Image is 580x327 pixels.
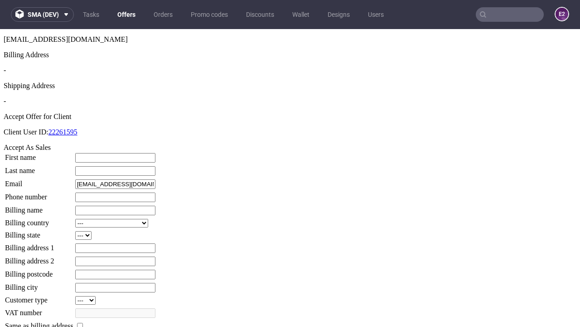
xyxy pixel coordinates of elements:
[4,99,576,107] p: Client User ID:
[5,253,74,264] td: Billing city
[287,7,315,22] a: Wallet
[362,7,389,22] a: Users
[4,84,576,92] div: Accept Offer for Client
[4,22,576,30] div: Billing Address
[241,7,280,22] a: Discounts
[28,11,59,18] span: sma (dev)
[5,150,74,160] td: Email
[5,202,74,211] td: Billing state
[77,7,105,22] a: Tasks
[4,53,576,61] div: Shipping Address
[148,7,178,22] a: Orders
[322,7,355,22] a: Designs
[4,37,6,45] span: -
[5,137,74,147] td: Last name
[5,227,74,238] td: Billing address 2
[5,176,74,187] td: Billing name
[4,114,576,123] div: Accept As Sales
[185,7,233,22] a: Promo codes
[4,68,6,76] span: -
[5,189,74,199] td: Billing country
[5,267,74,276] td: Customer type
[556,8,568,20] figcaption: e2
[11,7,74,22] button: sma (dev)
[5,279,74,289] td: VAT number
[5,240,74,251] td: Billing postcode
[5,163,74,173] td: Phone number
[112,7,141,22] a: Offers
[4,6,128,14] span: [EMAIL_ADDRESS][DOMAIN_NAME]
[5,124,74,134] td: First name
[5,292,74,302] td: Same as billing address
[5,214,74,224] td: Billing address 1
[48,99,77,107] a: 22261595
